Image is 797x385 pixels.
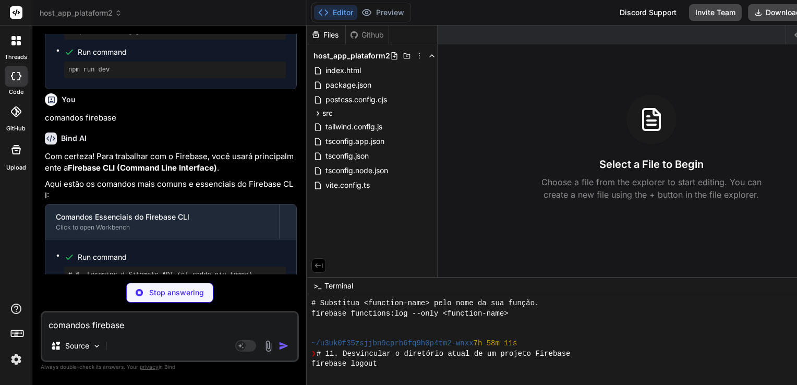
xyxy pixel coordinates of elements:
span: vite.config.ts [324,179,371,191]
span: src [322,108,333,118]
span: # 11. Desvincular o diretório atual de um projeto Firebase [317,349,571,359]
strong: Firebase CLI (Command Line Interface) [68,163,217,173]
img: settings [7,351,25,368]
span: postcss.config.cjs [324,93,388,106]
p: comandos firebase [45,112,297,124]
span: host_app_plataform2 [40,8,122,18]
p: Choose a file from the explorer to start editing. You can create a new file using the + button in... [535,176,768,201]
div: Github [346,30,389,40]
span: Run command [78,252,286,262]
p: Com certeza! Para trabalhar com o Firebase, você usará principalmente a . [45,151,297,174]
button: Preview [357,5,408,20]
h3: Select a File to Begin [599,157,704,172]
label: threads [5,53,27,62]
img: icon [279,341,289,351]
div: Discord Support [613,4,683,21]
button: Editor [314,5,357,20]
span: firebase functions:log --only <function-name> [311,309,509,319]
div: Comandos Essenciais do Firebase CLI [56,212,269,222]
label: Upload [6,163,26,172]
div: Click to open Workbench [56,223,269,232]
label: code [9,88,23,97]
p: Stop answering [149,287,204,298]
span: ~/u3uk0f35zsjjbn9cprh6fq9h0p4tm2-wnxx [311,339,474,348]
span: host_app_plataform2 [313,51,390,61]
p: Aqui estão os comandos mais comuns e essenciais do Firebase CLI: [45,178,297,202]
label: GitHub [6,124,26,133]
img: Pick Models [92,342,101,351]
button: Comandos Essenciais do Firebase CLIClick to open Workbench [45,204,279,239]
span: 7h 58m 11s [474,339,517,348]
span: Run command [78,47,286,57]
span: firebase logout [311,359,377,369]
h6: You [62,94,76,105]
span: >_ [313,281,321,291]
span: tsconfig.node.json [324,164,389,177]
pre: npm run dev [68,66,282,74]
p: Source [65,341,89,351]
span: # Substitua <function-name> pelo nome da sua função. [311,298,539,308]
span: tsconfig.app.json [324,135,385,148]
span: privacy [140,364,159,370]
button: Invite Team [689,4,742,21]
span: package.json [324,79,372,91]
h6: Bind AI [61,133,87,143]
img: attachment [262,340,274,352]
span: Terminal [324,281,353,291]
span: tsconfig.json [324,150,370,162]
div: Files [307,30,345,40]
p: Always double-check its answers. Your in Bind [41,362,299,372]
span: tailwind.config.js [324,121,383,133]
span: index.html [324,64,362,77]
span: ❯ [311,349,317,359]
